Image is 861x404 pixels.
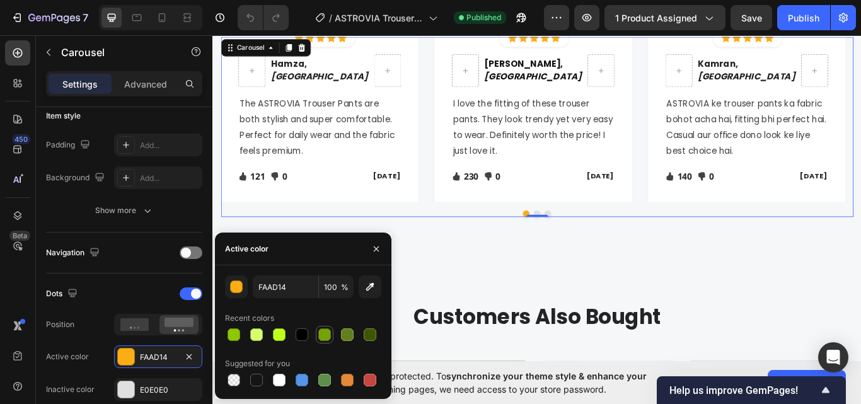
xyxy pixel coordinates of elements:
div: Undo/Redo [238,5,289,30]
div: Active color [225,243,269,255]
button: Show survey - Help us improve GemPages! [669,383,833,398]
p: 0 [579,161,584,176]
button: 1 product assigned [604,5,725,30]
div: E0E0E0 [140,384,199,396]
p: I love the fitting of these trouser pants. They look trendy yet very easy to wear. Definitely wor... [280,75,467,147]
p: 7 [83,10,88,25]
div: Background [46,170,107,187]
div: Padding [46,137,93,154]
p: Kamran, [565,30,679,60]
i: [GEOGRAPHIC_DATA] [316,45,430,59]
iframe: Design area [212,32,861,364]
span: synchronize your theme style & enhance your experience [293,371,647,395]
div: 450 [12,134,30,144]
p: Customers Also Bought [11,318,746,347]
button: Dot [387,208,395,216]
div: Item style [46,110,81,122]
div: Publish [788,11,819,25]
p: Settings [62,78,98,91]
span: Published [466,12,501,23]
input: Eg: FFFFFF [253,275,318,298]
span: Help us improve GemPages! [669,384,818,396]
span: / [329,11,332,25]
div: Show more [95,204,154,217]
div: FAAD14 [140,352,176,363]
p: [DATE] [385,162,468,175]
p: 140 [541,161,558,176]
button: Show more [46,199,202,222]
span: Save [741,13,762,23]
div: Open Intercom Messenger [818,342,848,372]
p: Advanced [124,78,167,91]
div: Active color [46,351,89,362]
div: Add... [140,173,199,184]
div: Add... [140,140,199,151]
div: Carousel [25,13,62,24]
div: Dots [46,286,80,303]
span: ASTROVIA Trouser Pants [335,11,424,25]
p: 0 [330,161,335,176]
button: Save [731,5,772,30]
span: Your page is password protected. To when designing pages, we need access to your store password. [293,369,696,396]
button: Dot [374,208,382,216]
div: Suggested for you [225,358,290,369]
div: Position [46,319,74,330]
button: Allow access [768,370,846,395]
button: 7 [5,5,94,30]
span: 1 product assigned [615,11,697,25]
div: Beta [9,231,30,241]
p: ASTROVIA ke trouser pants ka fabric bohot acha hai, fitting bhi perfect hai. Casual aur office do... [529,75,716,147]
div: Inactive color [46,384,95,395]
p: 230 [292,161,309,176]
p: [DATE] [634,162,717,175]
div: Navigation [46,245,102,262]
span: % [341,282,349,293]
i: [GEOGRAPHIC_DATA] [565,45,679,59]
button: Dot [362,208,369,216]
p: Carousel [61,45,168,60]
div: Recent colors [225,313,274,324]
button: Publish [777,5,830,30]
